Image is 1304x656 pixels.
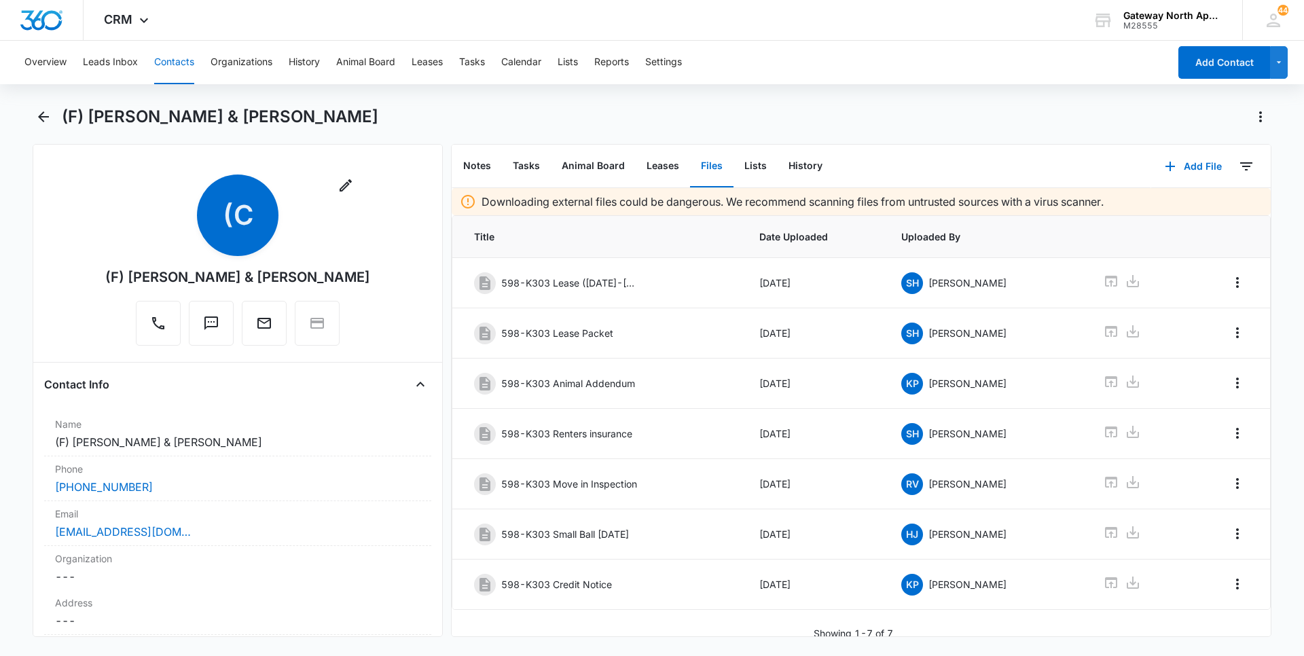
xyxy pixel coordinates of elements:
[501,41,541,84] button: Calendar
[336,41,395,84] button: Animal Board
[136,322,181,333] a: Call
[928,276,1007,290] p: [PERSON_NAME]
[1227,272,1248,293] button: Overflow Menu
[289,41,320,84] button: History
[482,194,1104,210] p: Downloading external files could be dangerous. We recommend scanning files from untrusted sources...
[44,546,431,590] div: Organization---
[928,577,1007,591] p: [PERSON_NAME]
[928,527,1007,541] p: [PERSON_NAME]
[55,596,420,610] label: Address
[928,426,1007,441] p: [PERSON_NAME]
[1227,422,1248,444] button: Overflow Menu
[928,326,1007,340] p: [PERSON_NAME]
[1227,473,1248,494] button: Overflow Menu
[743,359,886,409] td: [DATE]
[551,145,636,187] button: Animal Board
[44,412,431,456] div: Name(F) [PERSON_NAME] & [PERSON_NAME]
[62,107,378,127] h1: (F) [PERSON_NAME] & [PERSON_NAME]
[558,41,578,84] button: Lists
[33,106,54,128] button: Back
[24,41,67,84] button: Overview
[901,323,923,344] span: SH
[44,501,431,546] div: Email[EMAIL_ADDRESS][DOMAIN_NAME]
[733,145,778,187] button: Lists
[55,417,420,431] label: Name
[501,426,632,441] p: 598-K303 Renters insurance
[1250,106,1271,128] button: Actions
[501,326,613,340] p: 598-K303 Lease Packet
[474,230,727,244] span: Title
[1227,523,1248,545] button: Overflow Menu
[901,524,923,545] span: HJ
[55,479,153,495] a: [PHONE_NUMBER]
[759,230,869,244] span: Date Uploaded
[55,507,420,521] label: Email
[412,41,443,84] button: Leases
[55,568,420,585] dd: ---
[743,258,886,308] td: [DATE]
[1227,573,1248,595] button: Overflow Menu
[189,322,234,333] a: Text
[55,613,420,629] dd: ---
[189,301,234,346] button: Text
[242,322,287,333] a: Email
[459,41,485,84] button: Tasks
[1278,5,1288,16] span: 44
[55,524,191,540] a: [EMAIL_ADDRESS][DOMAIN_NAME]
[901,272,923,294] span: SH
[44,376,109,393] h4: Contact Info
[104,12,132,26] span: CRM
[743,409,886,459] td: [DATE]
[743,459,886,509] td: [DATE]
[501,477,637,491] p: 598-K303 Move in Inspection
[1235,156,1257,177] button: Filters
[1227,372,1248,394] button: Overflow Menu
[901,373,923,395] span: KP
[55,551,420,566] label: Organization
[928,477,1007,491] p: [PERSON_NAME]
[105,267,370,287] div: (F) [PERSON_NAME] & [PERSON_NAME]
[501,527,629,541] p: 598-K303 Small Ball [DATE]
[154,41,194,84] button: Contacts
[136,301,181,346] button: Call
[690,145,733,187] button: Files
[55,434,420,450] dd: (F) [PERSON_NAME] & [PERSON_NAME]
[44,456,431,501] div: Phone[PHONE_NUMBER]
[501,376,635,390] p: 598-K303 Animal Addendum
[1151,150,1235,183] button: Add File
[1278,5,1288,16] div: notifications count
[55,462,420,476] label: Phone
[814,626,893,640] p: Showing 1-7 of 7
[1123,10,1222,21] div: account name
[197,175,278,256] span: (C
[452,145,502,187] button: Notes
[242,301,287,346] button: Email
[211,41,272,84] button: Organizations
[901,574,923,596] span: KP
[901,473,923,495] span: RV
[594,41,629,84] button: Reports
[410,373,431,395] button: Close
[743,560,886,610] td: [DATE]
[901,423,923,445] span: SH
[44,590,431,635] div: Address---
[501,276,637,290] p: 598-K303 Lease ([DATE]-[DATE])
[928,376,1007,390] p: [PERSON_NAME]
[636,145,690,187] button: Leases
[778,145,833,187] button: History
[502,145,551,187] button: Tasks
[743,308,886,359] td: [DATE]
[743,509,886,560] td: [DATE]
[645,41,682,84] button: Settings
[901,230,1070,244] span: Uploaded By
[83,41,138,84] button: Leads Inbox
[501,577,612,591] p: 598-K303 Credit Notice
[1123,21,1222,31] div: account id
[1227,322,1248,344] button: Overflow Menu
[1178,46,1270,79] button: Add Contact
